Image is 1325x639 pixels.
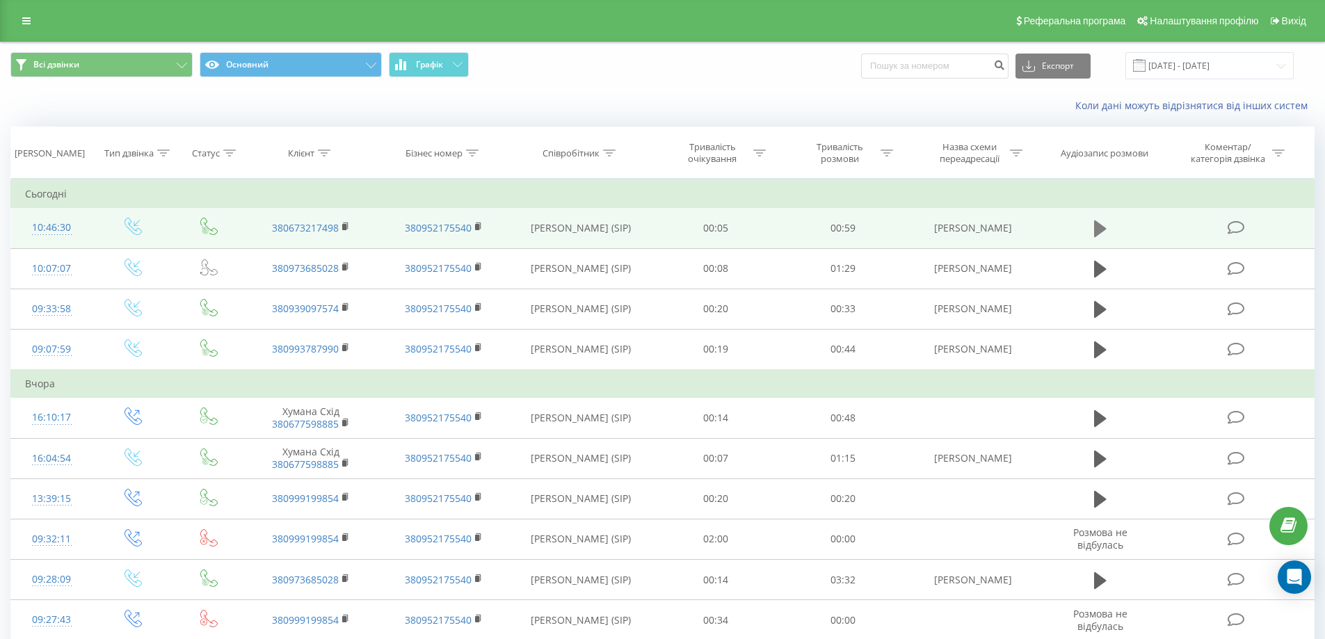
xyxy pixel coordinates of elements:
div: 10:07:07 [25,255,79,282]
a: 380952175540 [405,492,472,505]
div: Тип дзвінка [104,147,154,159]
td: Вчора [11,370,1315,398]
td: 00:08 [652,248,780,289]
td: Сьогодні [11,180,1315,208]
div: Open Intercom Messenger [1278,560,1311,594]
div: Коментар/категорія дзвінка [1187,141,1269,165]
td: 00:05 [652,208,780,248]
div: Клієнт [288,147,314,159]
div: [PERSON_NAME] [15,147,85,159]
td: Хумана Схід [245,398,377,438]
td: [PERSON_NAME] [906,438,1038,478]
td: 00:07 [652,438,780,478]
a: 380993787990 [272,342,339,355]
a: 380999199854 [272,532,339,545]
a: 380952175540 [405,261,472,275]
td: 01:15 [780,438,907,478]
td: [PERSON_NAME] (SIP) [510,208,652,248]
div: Тривалість очікування [675,141,750,165]
div: Співробітник [543,147,600,159]
a: 380952175540 [405,613,472,626]
td: 02:00 [652,519,780,559]
div: Тривалість розмови [803,141,877,165]
a: 380952175540 [405,302,472,315]
td: 00:00 [780,519,907,559]
td: 00:20 [652,478,780,519]
a: 380952175540 [405,532,472,545]
td: [PERSON_NAME] [906,208,1038,248]
span: Вихід [1282,15,1306,26]
td: [PERSON_NAME] (SIP) [510,478,652,519]
td: 00:19 [652,329,780,370]
td: 00:20 [780,478,907,519]
td: [PERSON_NAME] (SIP) [510,329,652,370]
a: 380939097574 [272,302,339,315]
td: 00:14 [652,398,780,438]
span: Всі дзвінки [33,59,79,70]
td: [PERSON_NAME] [906,560,1038,600]
td: [PERSON_NAME] (SIP) [510,560,652,600]
td: [PERSON_NAME] [906,248,1038,289]
div: 09:28:09 [25,566,79,593]
a: 380973685028 [272,261,339,275]
a: Коли дані можуть відрізнятися вiд інших систем [1075,99,1315,112]
span: Розмова не відбулась [1073,526,1127,551]
button: Графік [389,52,469,77]
td: [PERSON_NAME] (SIP) [510,438,652,478]
a: 380973685028 [272,573,339,586]
div: 09:27:43 [25,606,79,633]
td: [PERSON_NAME] [906,289,1038,329]
div: 09:07:59 [25,336,79,363]
div: Бізнес номер [405,147,463,159]
button: Експорт [1015,54,1091,79]
a: 380677598885 [272,458,339,471]
td: 03:32 [780,560,907,600]
td: 00:48 [780,398,907,438]
a: 380999199854 [272,613,339,626]
div: 16:10:17 [25,404,79,431]
td: 00:20 [652,289,780,329]
div: Назва схеми переадресації [932,141,1006,165]
div: Статус [192,147,220,159]
td: 00:33 [780,289,907,329]
div: 10:46:30 [25,214,79,241]
div: Аудіозапис розмови [1061,147,1148,159]
td: [PERSON_NAME] [906,329,1038,370]
span: Графік [416,60,443,70]
td: 00:59 [780,208,907,248]
div: 09:32:11 [25,526,79,553]
td: [PERSON_NAME] (SIP) [510,289,652,329]
a: 380999199854 [272,492,339,505]
a: 380952175540 [405,221,472,234]
td: 00:44 [780,329,907,370]
div: 16:04:54 [25,445,79,472]
span: Налаштування профілю [1150,15,1258,26]
a: 380952175540 [405,342,472,355]
td: Хумана Схід [245,438,377,478]
input: Пошук за номером [861,54,1009,79]
div: 13:39:15 [25,485,79,512]
button: Всі дзвінки [10,52,193,77]
span: Реферальна програма [1024,15,1126,26]
a: 380952175540 [405,411,472,424]
td: 00:14 [652,560,780,600]
td: 01:29 [780,248,907,289]
a: 380952175540 [405,451,472,464]
span: Розмова не відбулась [1073,607,1127,633]
td: [PERSON_NAME] (SIP) [510,398,652,438]
div: 09:33:58 [25,296,79,323]
td: [PERSON_NAME] (SIP) [510,519,652,559]
td: [PERSON_NAME] (SIP) [510,248,652,289]
button: Основний [200,52,382,77]
a: 380677598885 [272,417,339,430]
a: 380673217498 [272,221,339,234]
a: 380952175540 [405,573,472,586]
